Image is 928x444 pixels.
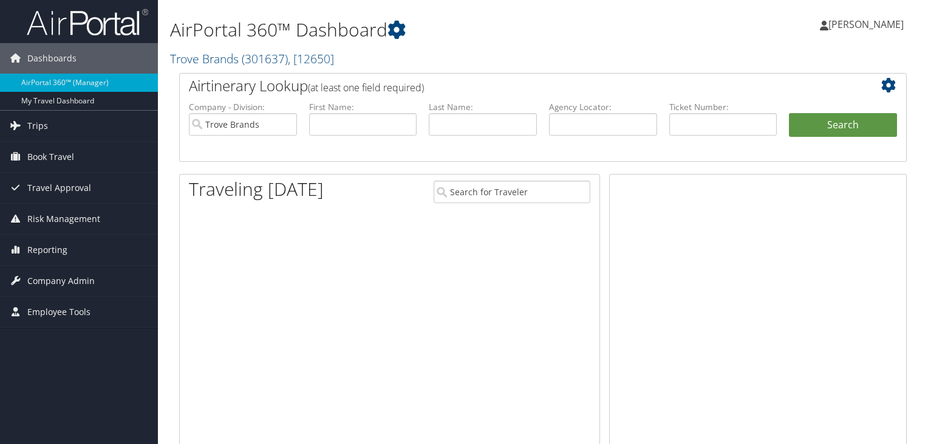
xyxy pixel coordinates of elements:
[27,235,67,265] span: Reporting
[828,18,904,31] span: [PERSON_NAME]
[189,176,324,202] h1: Traveling [DATE]
[429,101,537,113] label: Last Name:
[170,17,667,43] h1: AirPortal 360™ Dashboard
[669,101,777,113] label: Ticket Number:
[170,50,334,67] a: Trove Brands
[308,81,424,94] span: (at least one field required)
[27,142,74,172] span: Book Travel
[27,43,77,74] span: Dashboards
[434,181,590,203] input: Search for Traveler
[242,50,288,67] span: ( 301637 )
[27,8,148,36] img: airportal-logo.png
[27,266,95,296] span: Company Admin
[309,101,417,113] label: First Name:
[27,111,48,141] span: Trips
[189,75,836,96] h2: Airtinerary Lookup
[820,6,916,43] a: [PERSON_NAME]
[288,50,334,67] span: , [ 12650 ]
[549,101,657,113] label: Agency Locator:
[27,204,100,234] span: Risk Management
[789,113,897,137] button: Search
[27,173,91,203] span: Travel Approval
[189,101,297,113] label: Company - Division:
[27,297,90,327] span: Employee Tools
